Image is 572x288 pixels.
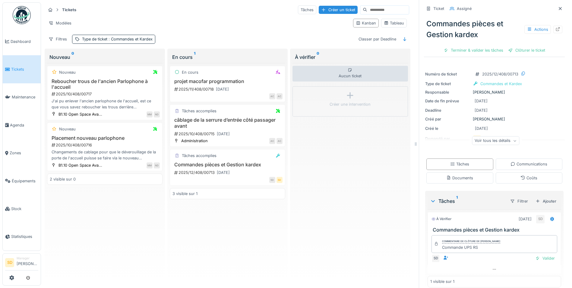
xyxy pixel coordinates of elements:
li: SD [5,258,14,267]
span: Dashboard [11,39,38,44]
div: 2025/12/408/00713 [482,71,518,77]
div: ND [154,111,160,117]
div: À vérifier [431,216,451,222]
div: [DATE] [216,86,229,92]
div: Ticket [433,6,444,11]
sup: 1 [194,53,195,61]
div: 3 visible sur 1 [172,191,198,197]
a: Stock [3,195,41,222]
div: Créer une intervention [330,101,371,107]
div: Commandes et Kardex [480,81,522,87]
div: MM [147,111,153,117]
a: Maintenance [3,83,41,111]
div: [DATE] [475,107,488,113]
span: Maintenance [12,94,38,100]
span: Agenda [10,122,38,128]
div: Deadline [425,107,470,113]
div: Tableau [384,20,404,26]
h3: Commandes pièces et Gestion kardex [433,227,558,233]
div: SD [431,254,440,263]
span: Statistiques [11,234,38,239]
span: Stock [11,206,38,212]
div: [DATE] [475,98,488,104]
a: Tickets [3,55,41,83]
span: Équipements [12,178,38,184]
div: 1 visible sur 1 [430,279,454,284]
div: MM [147,162,153,168]
div: Documents [446,175,473,181]
div: J'ai pu enlever l'ancien parlophone de l'accueil, est ce que vous savez reboucher les trous derri... [50,98,160,110]
div: Assigné [457,6,472,11]
div: [DATE] [475,126,488,131]
span: Tickets [11,66,38,72]
div: [PERSON_NAME] [425,89,564,95]
div: 2025/12/408/00713 [174,169,283,176]
div: En cours [182,69,198,75]
div: AC [277,93,283,99]
a: Zones [3,139,41,167]
div: [DATE] [217,131,230,137]
div: Kanban [356,20,376,26]
sup: 1 [456,197,458,205]
div: Commentaire de clôture de [PERSON_NAME] [442,239,500,244]
div: Actions [524,25,551,34]
sup: 0 [317,53,319,61]
div: Modèles [46,19,74,27]
div: À vérifier [295,53,406,61]
div: SD [536,215,545,223]
div: Administration [181,138,208,144]
div: Ajouter [533,197,559,205]
a: Agenda [3,111,41,139]
div: 2025/10/408/00716 [51,142,160,148]
div: B1.10 Open Space Ava... [58,162,102,168]
div: Manager [17,256,38,261]
span: : Commandes et Kardex [107,37,153,41]
div: Tâches [298,5,316,14]
div: Filtres [46,35,70,43]
div: [DATE] [519,216,532,222]
div: Tâches [450,161,469,167]
div: Commandes pièces et Gestion kardex [424,16,565,43]
div: Filtrer [507,197,531,206]
div: SD [269,177,275,183]
div: AC [277,138,283,144]
div: 2025/11/408/00718 [174,85,283,93]
img: Badge_color-CXgf-gQk.svg [13,6,31,24]
div: Créé par [425,116,470,122]
a: Équipements [3,167,41,195]
div: AC [269,138,275,144]
div: Coûts [520,175,537,181]
div: Nouveau [59,126,76,132]
div: Tâches accomplies [182,108,216,114]
div: Numéro de ticket [425,71,470,77]
div: Changements de cablage pour que le déverouillage de la porte de l'accueil puisse se faire via le ... [50,149,160,161]
h3: projet macofar programmation [172,78,283,84]
div: SD [277,177,283,183]
div: ND [154,162,160,168]
div: 2025/10/408/00717 [51,91,160,97]
div: Aucun ticket [292,66,408,82]
div: Nouveau [49,53,160,61]
strong: Tickets [60,7,79,13]
span: Zones [10,150,38,156]
a: SD Manager[PERSON_NAME] [5,256,38,270]
div: 2 visible sur 0 [50,176,76,182]
div: Voir tous les détails [472,136,519,145]
div: 2025/10/408/00715 [174,130,283,138]
h3: Placement nouveau parlophone [50,135,160,141]
div: Créer un ticket [319,6,358,14]
div: Tâches [430,197,505,205]
div: Tâches accomplies [182,153,216,158]
a: Statistiques [3,223,41,251]
div: Valider [533,254,557,262]
h3: Reboucher trous de l'ancien Parlophone à l'accueil [50,78,160,90]
h3: Commandes pièces et Gestion kardex [172,162,283,168]
div: Classer par Deadline [356,35,399,43]
div: B1.10 Open Space Ava... [58,111,102,117]
div: Communications [510,161,547,167]
li: [PERSON_NAME] [17,256,38,269]
div: Terminer & valider les tâches [441,46,506,54]
a: Dashboard [3,27,41,55]
div: Nouveau [59,69,76,75]
div: Date de fin prévue [425,98,470,104]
